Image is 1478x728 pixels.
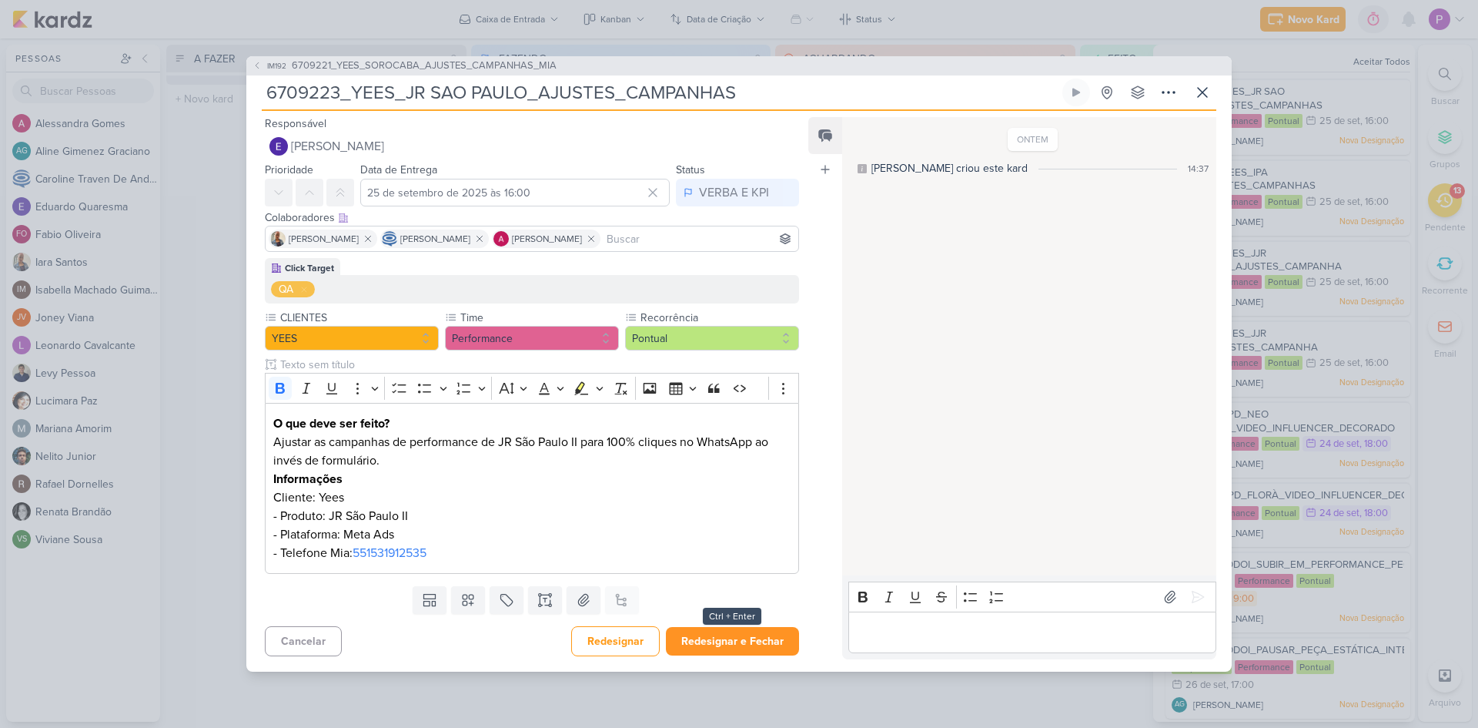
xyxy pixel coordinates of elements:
p: Ajustar as campanhas de performance de JR São Paulo II para 100% cliques no WhatsApp ao invés de ... [273,433,791,562]
input: Texto sem título [277,357,799,373]
label: Time [459,310,619,326]
span: [PERSON_NAME] [289,232,359,246]
button: Redesignar [571,626,660,656]
span: [PERSON_NAME] [400,232,470,246]
span: [PERSON_NAME] [291,137,384,156]
span: 6709221_YEES_SOROCABA_AJUSTES_CAMPANHAS_MIA [292,59,557,74]
img: Caroline Traven De Andrade [382,231,397,247]
div: Editor toolbar [848,582,1216,612]
div: Editor editing area: main [848,612,1216,654]
div: Editor editing area: main [265,403,799,575]
div: 14:37 [1188,162,1209,176]
strong: Informações [273,471,343,487]
label: Data de Entrega [360,163,437,176]
span: [PERSON_NAME] [512,232,582,246]
div: Ligar relógio [1070,86,1082,99]
input: Kard Sem Título [262,79,1059,106]
label: Responsável [265,117,326,130]
button: Cancelar [265,626,342,656]
strong: O que deve ser feito? [273,416,390,431]
input: Select a date [360,179,670,206]
div: Click Target [285,261,334,275]
button: YEES [265,326,439,351]
label: CLIENTES [279,310,439,326]
label: Recorrência [639,310,799,326]
input: Buscar [604,230,795,248]
div: Editor toolbar [265,373,799,403]
button: Performance [445,326,619,351]
button: Redesignar e Fechar [666,627,799,656]
div: Ctrl + Enter [703,608,761,625]
div: VERBA E KPI [699,183,769,202]
a: 551531912535 [353,545,426,561]
div: QA [279,281,293,297]
div: [PERSON_NAME] criou este kard [871,160,1028,176]
div: Colaboradores [265,210,799,226]
label: Status [676,163,705,176]
button: [PERSON_NAME] [265,133,799,160]
button: IM192 6709221_YEES_SOROCABA_AJUSTES_CAMPANHAS_MIA [252,59,557,74]
img: Eduardo Quaresma [269,137,288,156]
button: Pontual [625,326,799,351]
img: Iara Santos [270,231,286,247]
span: IM192 [265,60,289,72]
img: Alessandra Gomes [493,231,509,247]
button: VERBA E KPI [676,179,799,206]
label: Prioridade [265,163,313,176]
